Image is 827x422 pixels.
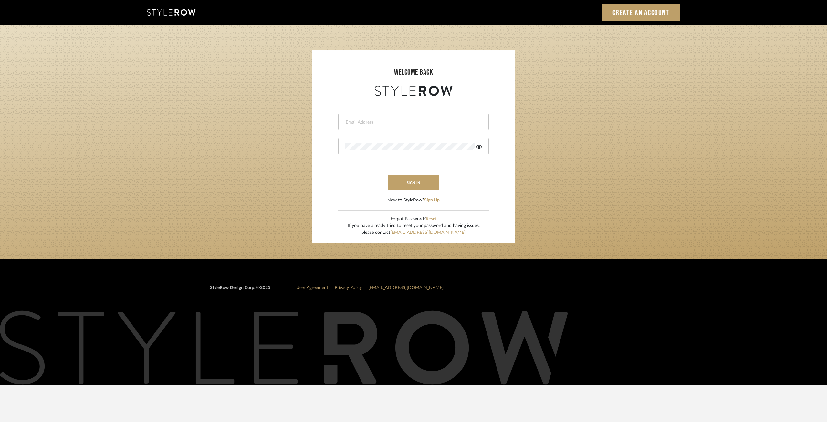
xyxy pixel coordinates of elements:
button: Reset [426,216,437,222]
button: Sign Up [424,197,440,204]
button: sign in [388,175,439,190]
input: Email Address [345,119,480,125]
div: StyleRow Design Corp. ©2025 [210,285,270,297]
div: If you have already tried to reset your password and having issues, please contact [348,222,480,236]
a: [EMAIL_ADDRESS][DOMAIN_NAME] [368,286,444,290]
a: User Agreement [296,286,328,290]
a: [EMAIL_ADDRESS][DOMAIN_NAME] [390,230,466,235]
div: welcome back [318,67,509,78]
a: Privacy Policy [335,286,362,290]
div: New to StyleRow? [387,197,440,204]
div: Forgot Password? [348,216,480,222]
a: Create an Account [602,4,680,21]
